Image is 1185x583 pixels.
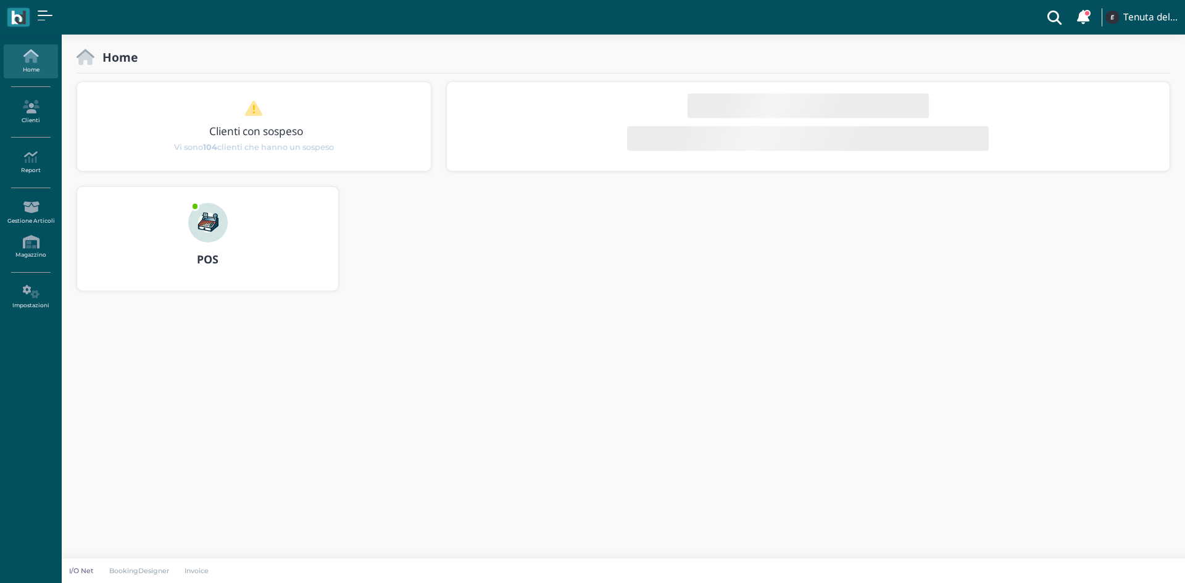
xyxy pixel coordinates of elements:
h3: Clienti con sospeso [103,125,409,137]
img: ... [1105,10,1119,24]
a: Report [4,146,57,180]
a: Gestione Articoli [4,196,57,229]
span: Vi sono clienti che hanno un sospeso [174,141,334,153]
b: 104 [203,143,217,152]
iframe: Help widget launcher [1097,545,1175,573]
a: ... POS [77,186,339,306]
a: Clienti [4,95,57,129]
img: ... [188,203,228,242]
a: Home [4,44,57,78]
a: Clienti con sospeso Vi sono104clienti che hanno un sospeso [101,100,407,153]
b: POS [197,252,218,267]
h4: Tenuta del Barco [1123,12,1178,23]
h2: Home [94,51,138,64]
div: 1 / 1 [77,82,431,171]
a: Impostazioni [4,280,57,314]
img: logo [11,10,25,25]
a: ... Tenuta del Barco [1104,2,1178,32]
a: Magazzino [4,230,57,264]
